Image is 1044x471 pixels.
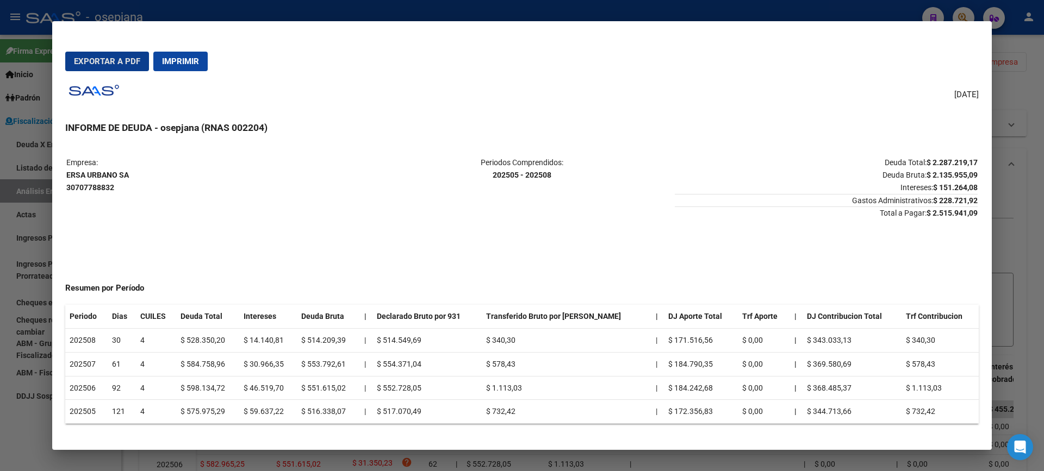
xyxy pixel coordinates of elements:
[108,329,136,353] td: 30
[927,171,978,179] strong: $ 2.135.955,09
[66,156,369,193] p: Empresa:
[65,400,108,424] td: 202505
[933,196,978,205] strong: $ 228.721,92
[239,329,297,353] td: $ 14.140,81
[482,305,651,328] th: Transferido Bruto por [PERSON_NAME]
[65,352,108,376] td: 202507
[108,352,136,376] td: 61
[239,305,297,328] th: Intereses
[297,400,360,424] td: $ 516.338,07
[65,52,149,71] button: Exportar a PDF
[136,376,176,400] td: 4
[370,156,673,181] p: Periodos Comprendidos:
[933,183,978,192] strong: $ 151.264,08
[74,56,140,66] span: Exportar a PDF
[372,329,482,353] td: $ 514.549,69
[493,171,551,179] strong: 202505 - 202508
[372,305,482,328] th: Declarado Bruto por 931
[664,376,738,400] td: $ 184.242,68
[651,400,664,424] td: |
[803,305,902,328] th: DJ Contribucion Total
[738,400,790,424] td: $ 0,00
[162,56,199,66] span: Imprimir
[651,329,664,353] td: |
[297,376,360,400] td: $ 551.615,02
[1007,434,1033,460] div: Open Intercom Messenger
[664,352,738,376] td: $ 184.790,35
[360,352,373,376] td: |
[790,305,803,328] th: |
[803,329,902,353] td: $ 343.033,13
[108,305,136,328] th: Dias
[108,376,136,400] td: 92
[803,352,902,376] td: $ 369.580,69
[136,400,176,424] td: 4
[65,305,108,328] th: Periodo
[738,352,790,376] td: $ 0,00
[239,400,297,424] td: $ 59.637,22
[803,400,902,424] td: $ 344.713,66
[651,305,664,328] th: |
[65,329,108,353] td: 202508
[360,400,373,424] td: |
[675,206,978,217] span: Total a Pagar:
[66,171,129,192] strong: ERSA URBANO SA 30707788832
[297,329,360,353] td: $ 514.209,39
[65,376,108,400] td: 202506
[790,376,803,400] th: |
[482,376,651,400] td: $ 1.113,03
[360,329,373,353] td: |
[108,400,136,424] td: 121
[675,156,978,193] p: Deuda Total: Deuda Bruta: Intereses:
[675,194,978,205] span: Gastos Administrativos:
[902,305,979,328] th: Trf Contribucion
[738,305,790,328] th: Trf Aporte
[176,329,239,353] td: $ 528.350,20
[664,305,738,328] th: DJ Aporte Total
[664,329,738,353] td: $ 171.516,56
[482,329,651,353] td: $ 340,30
[176,305,239,328] th: Deuda Total
[738,376,790,400] td: $ 0,00
[360,376,373,400] td: |
[651,376,664,400] td: |
[927,158,978,167] strong: $ 2.287.219,17
[136,305,176,328] th: CUILES
[372,400,482,424] td: $ 517.070,49
[372,376,482,400] td: $ 552.728,05
[239,352,297,376] td: $ 30.966,35
[738,329,790,353] td: $ 0,00
[136,352,176,376] td: 4
[176,352,239,376] td: $ 584.758,96
[176,376,239,400] td: $ 598.134,72
[902,329,979,353] td: $ 340,30
[902,400,979,424] td: $ 732,42
[360,305,373,328] th: |
[176,400,239,424] td: $ 575.975,29
[902,376,979,400] td: $ 1.113,03
[153,52,208,71] button: Imprimir
[297,352,360,376] td: $ 553.792,61
[239,376,297,400] td: $ 46.519,70
[651,352,664,376] td: |
[790,400,803,424] th: |
[65,121,979,135] h3: INFORME DE DEUDA - osepjana (RNAS 002204)
[954,89,979,101] span: [DATE]
[482,400,651,424] td: $ 732,42
[902,352,979,376] td: $ 578,43
[664,400,738,424] td: $ 172.356,83
[65,282,979,294] h4: Resumen por Período
[482,352,651,376] td: $ 578,43
[927,209,978,217] strong: $ 2.515.941,09
[136,329,176,353] td: 4
[803,376,902,400] td: $ 368.485,37
[790,352,803,376] th: |
[297,305,360,328] th: Deuda Bruta
[372,352,482,376] td: $ 554.371,04
[790,329,803,353] th: |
